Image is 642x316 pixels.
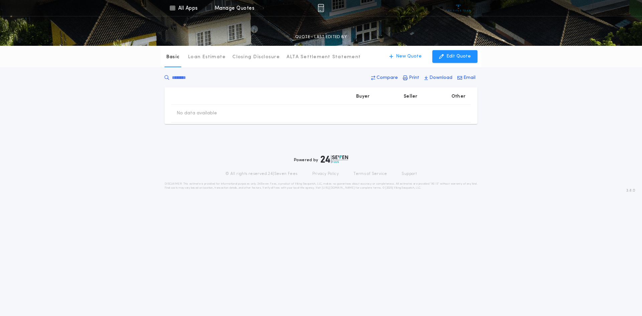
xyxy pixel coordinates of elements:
[321,155,348,163] img: logo
[166,54,180,61] p: Basic
[626,188,635,194] span: 3.8.0
[396,53,422,60] p: New Quote
[287,54,361,61] p: ALTA Settlement Statement
[225,171,298,177] p: © All rights reserved. 24|Seven Fees
[404,93,418,100] p: Seller
[188,54,226,61] p: Loan Estimate
[451,93,465,100] p: Other
[312,171,339,177] a: Privacy Policy
[294,155,348,163] div: Powered by
[232,54,280,61] p: Closing Disclosure
[383,50,428,63] button: New Quote
[446,53,471,60] p: Edit Quote
[401,72,421,84] button: Print
[356,93,369,100] p: Buyer
[432,50,477,63] button: Edit Quote
[369,72,400,84] button: Compare
[422,72,454,84] button: Download
[322,187,355,189] a: [URL][DOMAIN_NAME]
[353,171,387,177] a: Terms of Service
[402,171,417,177] a: Support
[429,75,452,81] p: Download
[295,34,347,40] p: QUOTE - LAST EDITED BY
[171,105,222,122] td: No data available
[446,5,471,11] img: vs-icon
[409,75,419,81] p: Print
[318,4,324,12] img: img
[455,72,477,84] button: Email
[463,75,475,81] p: Email
[165,182,477,190] p: DISCLAIMER: This estimate is provided for informational purposes only. 24|Seven Fees, a product o...
[377,75,398,81] p: Compare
